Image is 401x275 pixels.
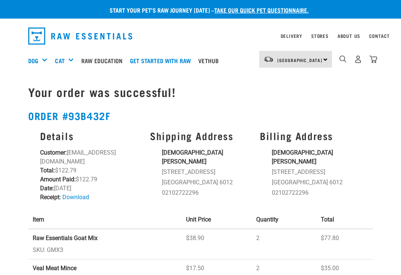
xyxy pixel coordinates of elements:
h3: Billing Address [260,130,361,142]
a: Vethub [196,46,224,75]
li: [STREET_ADDRESS] [272,168,361,177]
strong: Raw Essentials Goat Mix [33,234,98,242]
a: Download [62,194,89,201]
img: Raw Essentials Logo [28,27,132,45]
a: Contact [369,35,390,37]
strong: [DEMOGRAPHIC_DATA][PERSON_NAME] [162,149,223,165]
h2: Order #93b432f [28,110,373,122]
h3: Shipping Address [150,130,251,142]
a: About Us [338,35,360,37]
a: take our quick pet questionnaire. [214,8,309,12]
td: $77.80 [316,229,373,259]
th: Quantity [252,211,316,229]
strong: Total: [40,167,55,174]
strong: Amount Paid: [40,176,76,183]
li: [STREET_ADDRESS] [162,168,251,177]
li: [GEOGRAPHIC_DATA] 6012 [162,178,251,187]
h1: Your order was successful! [28,85,373,98]
td: $38.90 [182,229,252,259]
a: Stores [311,35,329,37]
a: Raw Education [79,46,128,75]
img: home-icon@2x.png [369,55,377,63]
strong: Date: [40,185,54,192]
td: 2 [252,229,316,259]
h3: Details [40,130,141,142]
td: SKU: GMX3 [28,229,182,259]
img: home-icon-1@2x.png [339,55,346,62]
span: [GEOGRAPHIC_DATA] [277,59,322,61]
strong: Customer: [40,149,67,156]
li: 02102722296 [162,188,251,197]
li: 02102722296 [272,188,361,197]
li: [GEOGRAPHIC_DATA] 6012 [272,178,361,187]
th: Item [28,211,182,229]
img: van-moving.png [264,56,274,63]
a: Cat [55,56,64,65]
a: Dog [28,56,38,65]
th: Unit Price [182,211,252,229]
nav: dropdown navigation [22,25,379,48]
th: Total [316,211,373,229]
a: Delivery [281,35,302,37]
img: user.png [354,55,362,63]
a: Get started with Raw [128,46,196,75]
strong: Receipt: [40,194,61,201]
strong: [DEMOGRAPHIC_DATA][PERSON_NAME] [272,149,333,165]
div: [EMAIL_ADDRESS][DOMAIN_NAME] $122.79 $122.79 [DATE] [36,126,146,206]
strong: Veal Meat Mince [33,265,76,272]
